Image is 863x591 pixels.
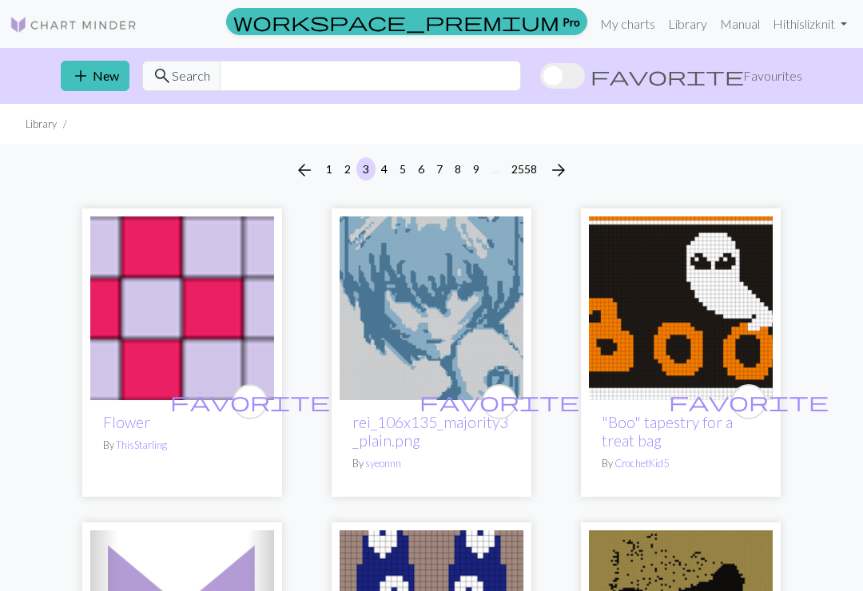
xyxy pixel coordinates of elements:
[320,157,339,180] button: 1
[170,389,330,414] span: favorite
[420,386,579,418] i: favourite
[295,159,314,181] span: arrow_back
[505,157,543,180] button: 2558
[365,457,401,470] a: syeonnn
[549,159,568,181] span: arrow_forward
[352,456,511,471] p: By
[393,157,412,180] button: 5
[116,438,167,451] a: ThisStarling
[233,10,559,33] span: workspace_premium
[589,216,773,400] img: Screenshot 2025-09-16 183521.png
[90,216,274,400] img: Flower
[662,8,714,40] a: Library
[10,15,137,34] img: Logo
[71,65,90,87] span: add
[594,8,662,40] a: My charts
[340,299,523,314] a: rei_106x135_majority3_plain.png
[288,157,320,183] button: Previous
[288,157,575,183] nav: Page navigation
[766,8,853,40] a: Hithislizknit
[589,299,773,314] a: Screenshot 2025-09-16 183521.png
[430,157,449,180] button: 7
[714,8,766,40] a: Manual
[226,8,587,35] a: Pro
[614,457,669,470] a: CrochetKid5
[448,157,467,180] button: 8
[549,161,568,180] i: Next
[170,386,330,418] i: favourite
[233,384,268,419] button: favourite
[669,386,829,418] i: favourite
[731,384,766,419] button: favourite
[540,61,802,91] label: Show favourites
[340,216,523,400] img: rei_106x135_majority3_plain.png
[338,157,357,180] button: 2
[591,65,744,87] span: favorite
[669,389,829,414] span: favorite
[420,389,579,414] span: favorite
[375,157,394,180] button: 4
[153,65,172,87] span: search
[295,161,314,180] i: Previous
[482,384,517,419] button: favourite
[26,117,57,132] li: Library
[352,413,508,450] a: rei_106x135_majority3_plain.png
[467,157,486,180] button: 9
[103,413,150,431] a: Flower
[61,61,129,91] button: New
[103,438,261,453] p: By
[602,456,760,471] p: By
[743,66,802,85] span: Favourites
[543,157,575,183] button: Next
[356,157,376,180] button: 3
[412,157,431,180] button: 6
[602,413,733,450] a: "Boo" tapestry for a treat bag
[172,66,210,85] span: Search
[90,299,274,314] a: Flower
